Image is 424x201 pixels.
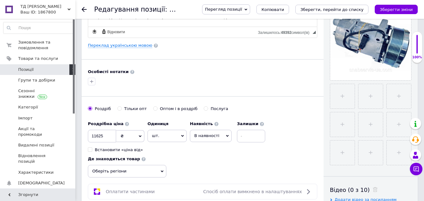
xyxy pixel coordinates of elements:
span: ТД Снабсервіс [20,4,67,9]
span: Категорії [18,104,38,110]
span: Сезонні знижки [18,88,58,99]
span: Видалені позиції [18,142,54,148]
div: Кiлькiсть символiв [258,29,313,35]
b: Залишки [237,121,258,126]
span: Оплатити частинами [106,189,155,194]
span: Відновлення позицій [18,153,58,164]
span: Товари та послуги [18,56,58,61]
span: Акції та промокоди [18,126,58,137]
div: Роздріб [95,106,111,112]
i: Зберегти зміни [380,7,413,12]
div: 100% [412,55,422,60]
span: Відновити [106,29,125,35]
a: Зробити резервну копію зараз [91,28,98,35]
strong: Описание: [11,47,33,51]
div: Повернутися назад [82,7,87,12]
span: Відео (0 з 10) [330,187,370,193]
span: 49392 [281,30,291,35]
div: Оптом і в роздріб [160,106,198,112]
button: Зберегти зміни [375,5,418,14]
b: Де знаходиться товар [88,156,140,161]
b: Особисті нотатки [88,69,129,74]
div: Встановити «ціна від» [95,147,143,153]
span: Позиції [18,67,34,72]
span: Спосіб оплати вимкнено в налаштуваннях [203,189,302,194]
a: Переклад українською мовою [88,43,152,48]
span: Імпорт [18,115,33,121]
span: Потягніть для зміни розмірів [313,31,316,34]
div: 100% Якість заповнення [412,31,422,63]
b: Наявність [190,121,213,126]
input: - [237,130,265,142]
p: 🌍 TCCI [6,35,223,42]
i: Зберегти, перейти до списку [300,7,363,12]
span: шт. [148,130,187,142]
span: ₴ [121,134,124,138]
div: Ваш ID: 1867800 [20,9,75,15]
strong: Производитель: [11,36,45,41]
input: Пошук [3,22,74,34]
b: Роздрібна ціна [88,121,123,126]
p: 📌 Компрессор кондиционера предназначен для установки на технику Claas, обеспечивая эффективное ох... [6,46,223,72]
span: [DEMOGRAPHIC_DATA] [18,180,65,186]
a: Відновити [100,28,126,35]
input: 0 [88,130,116,142]
span: Замовлення та повідомлення [18,40,58,51]
strong: Тракторы Claas: [10,25,43,30]
span: Копіювати [261,7,284,12]
span: В наявності [194,133,219,138]
span: Перегляд позиції [205,7,242,12]
h1: Редагування позиції: Компрессор кондиционера на технику Claas [94,6,325,13]
span: Оберіть регіони [88,165,166,177]
div: Тільки опт [124,106,147,112]
span: Групи та добірки [18,77,55,83]
button: Чат з покупцем [410,163,422,175]
strong: Применение: [11,6,38,11]
b: Одиниця [148,121,169,126]
strong: Зерноуборочные комбайны Claas: [10,13,80,17]
span: Характеристики [18,170,54,175]
button: Зберегти, перейти до списку [295,5,368,14]
div: Послуга [211,106,228,112]
button: Копіювати [256,5,289,14]
p: 🚜 ✔ Avero [GEOGRAPHIC_DATA] 240, Lexion 640–670, 750–760, 760–780, Tucano 570, Tucano 580 ✔ Xerio... [6,5,223,31]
